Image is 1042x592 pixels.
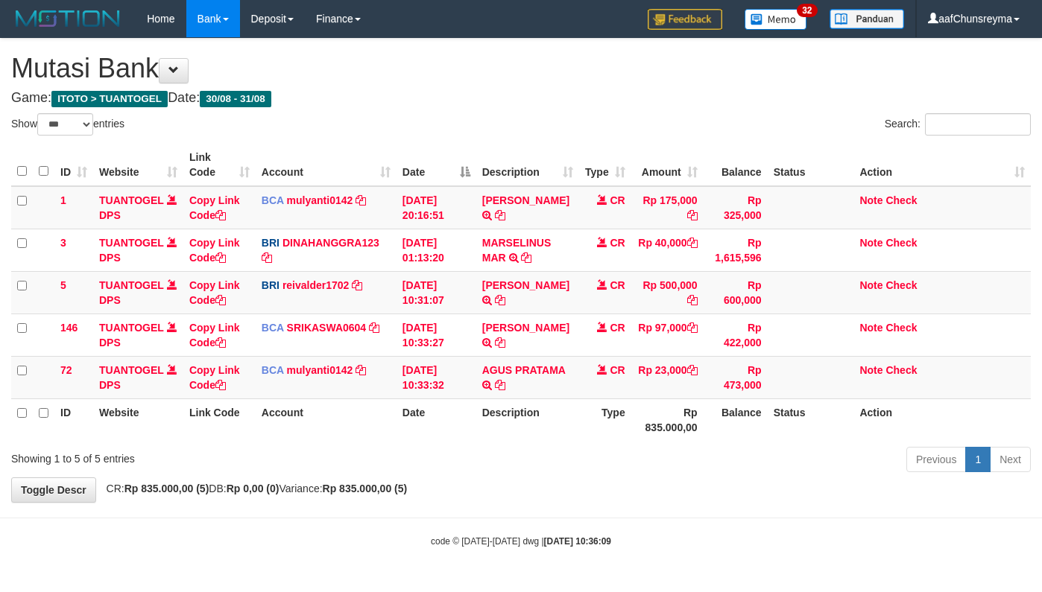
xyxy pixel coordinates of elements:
[631,186,704,229] td: Rp 175,000
[93,398,183,441] th: Website
[200,91,271,107] span: 30/08 - 31/08
[687,322,698,334] a: Copy Rp 97,000 to clipboard
[579,398,631,441] th: Type
[885,364,917,376] a: Check
[262,279,280,291] span: BRI
[830,9,904,29] img: panduan.png
[610,364,625,376] span: CR
[704,313,768,356] td: Rp 422,000
[768,144,854,186] th: Status
[610,322,625,334] span: CR
[99,364,164,376] a: TUANTOGEL
[885,194,917,206] a: Check
[287,364,353,376] a: mulyanti0142
[885,279,917,291] a: Check
[356,194,366,206] a: Copy mulyanti0142 to clipboard
[54,398,93,441] th: ID
[287,194,353,206] a: mulyanti0142
[704,398,768,441] th: Balance
[99,279,164,291] a: TUANTOGEL
[745,9,807,30] img: Button%20Memo.svg
[60,194,66,206] span: 1
[11,113,124,136] label: Show entries
[768,398,854,441] th: Status
[60,237,66,249] span: 3
[397,186,476,229] td: [DATE] 20:16:51
[51,91,168,107] span: ITOTO > TUANTOGEL
[482,237,552,264] a: MARSELINUS MAR
[99,237,164,249] a: TUANTOGEL
[885,237,917,249] a: Check
[93,356,183,398] td: DPS
[282,237,379,249] a: DINAHANGGRA123
[11,91,1031,106] h4: Game: Date:
[521,252,531,264] a: Copy MARSELINUS MAR to clipboard
[859,364,882,376] a: Note
[610,237,625,249] span: CR
[262,364,284,376] span: BCA
[93,313,183,356] td: DPS
[482,279,569,291] a: [PERSON_NAME]
[99,322,164,334] a: TUANTOGEL
[60,364,72,376] span: 72
[853,144,1031,186] th: Action: activate to sort column ascending
[687,364,698,376] a: Copy Rp 23,000 to clipboard
[124,483,209,494] strong: Rp 835.000,00 (5)
[906,447,966,472] a: Previous
[397,144,476,186] th: Date: activate to sort column descending
[704,356,768,398] td: Rp 473,000
[93,144,183,186] th: Website: activate to sort column ascending
[648,9,722,30] img: Feedback.jpg
[397,271,476,313] td: [DATE] 10:31:07
[859,237,882,249] a: Note
[476,398,579,441] th: Description
[60,279,66,291] span: 5
[631,398,704,441] th: Rp 835.000,00
[495,337,505,348] a: Copy ABDI WIYONO to clipboard
[189,364,240,391] a: Copy Link Code
[256,144,397,186] th: Account: activate to sort column ascending
[256,398,397,441] th: Account
[495,379,505,391] a: Copy AGUS PRATAMA to clipboard
[885,322,917,334] a: Check
[476,144,579,186] th: Description: activate to sort column ascending
[859,322,882,334] a: Note
[93,271,183,313] td: DPS
[352,279,362,291] a: Copy reivalder1702 to clipboard
[544,536,611,547] strong: [DATE] 10:36:09
[431,536,611,547] small: code © [DATE]-[DATE] dwg |
[687,294,698,306] a: Copy Rp 500,000 to clipboard
[885,113,1031,136] label: Search:
[189,194,240,221] a: Copy Link Code
[631,229,704,271] td: Rp 40,000
[990,447,1031,472] a: Next
[189,237,240,264] a: Copy Link Code
[704,144,768,186] th: Balance
[262,252,272,264] a: Copy DINAHANGGRA123 to clipboard
[482,322,569,334] a: [PERSON_NAME]
[183,398,256,441] th: Link Code
[687,209,698,221] a: Copy Rp 175,000 to clipboard
[631,313,704,356] td: Rp 97,000
[60,322,78,334] span: 146
[631,144,704,186] th: Amount: activate to sort column ascending
[11,477,96,503] a: Toggle Descr
[54,144,93,186] th: ID: activate to sort column ascending
[323,483,408,494] strong: Rp 835.000,00 (5)
[631,356,704,398] td: Rp 23,000
[369,322,379,334] a: Copy SRIKASWA0604 to clipboard
[797,4,817,17] span: 32
[397,398,476,441] th: Date
[610,194,625,206] span: CR
[356,364,366,376] a: Copy mulyanti0142 to clipboard
[99,194,164,206] a: TUANTOGEL
[859,194,882,206] a: Note
[610,279,625,291] span: CR
[495,294,505,306] a: Copy AHMAD HAIMI SR to clipboard
[99,483,408,494] span: CR: DB: Variance:
[262,194,284,206] span: BCA
[183,144,256,186] th: Link Code: activate to sort column ascending
[495,209,505,221] a: Copy JAJA JAHURI to clipboard
[704,229,768,271] td: Rp 1,615,596
[262,322,284,334] span: BCA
